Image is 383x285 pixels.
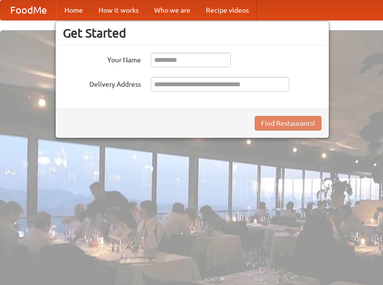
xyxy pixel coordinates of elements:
[146,0,198,20] a: Who we are
[63,26,322,40] h3: Get Started
[63,53,141,65] label: Your Name
[57,0,91,20] a: Home
[63,77,141,89] label: Delivery Address
[198,0,257,20] a: Recipe videos
[0,0,57,20] a: FoodMe
[91,0,146,20] a: How it works
[255,116,322,131] button: Find Restaurants!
